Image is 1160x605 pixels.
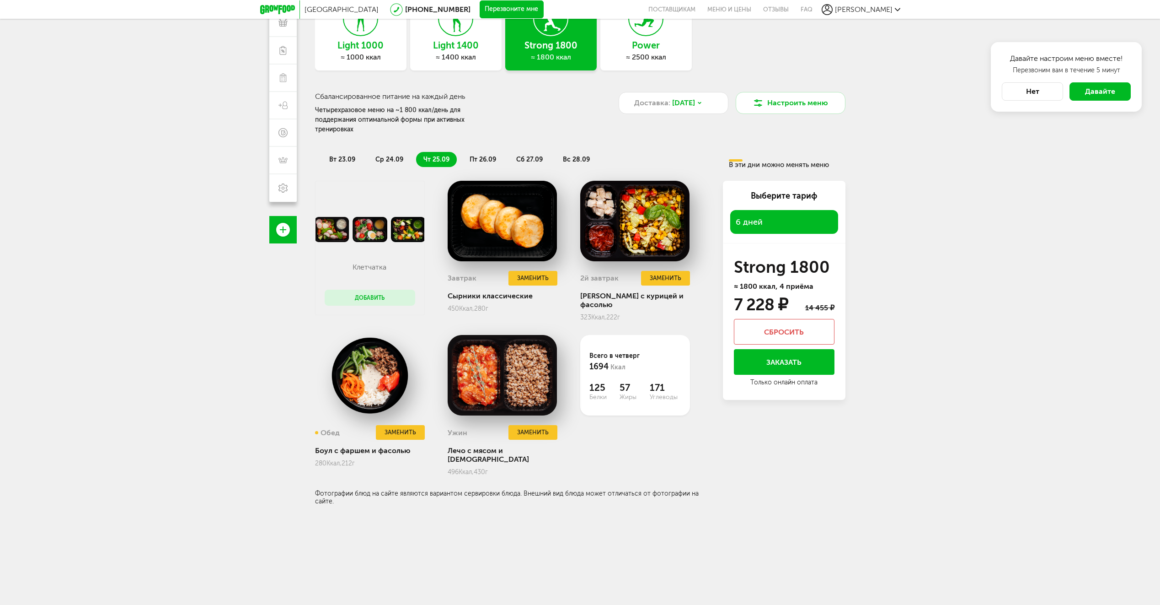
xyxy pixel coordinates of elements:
h3: Light 1400 [410,40,502,50]
h3: Ужин [448,428,467,437]
span: г [486,305,488,313]
span: вс 28.09 [563,156,590,163]
span: пт 26.09 [470,156,496,163]
span: Доставка: [634,97,670,108]
button: Перезвоните мне [480,0,544,19]
span: Ккал [610,363,625,371]
span: 171 [650,382,680,393]
span: Ккал, [459,305,474,313]
img: big_WlfJg5Cj8dcbr8Xu.png [580,181,690,261]
h3: Завтрак [448,274,476,282]
span: 57 [620,382,650,393]
h3: Strong 1800 [505,40,597,50]
h3: Strong 1800 [734,260,834,275]
button: Давайте [1069,82,1131,101]
div: Всего в четверг [589,351,681,373]
div: ≈ 1400 ккал [410,53,502,62]
span: Белки [589,393,620,401]
div: ≈ 2500 ккал [600,53,692,62]
h3: Обед [315,428,340,437]
button: Заменить [376,425,424,440]
div: Четырехразовое меню на ~1 800 ккал/день для поддержания оптимальной формы при активных тренировках [315,105,503,134]
span: [PERSON_NAME] [835,5,893,14]
div: ≈ 1800 ккал [505,53,597,62]
h4: Давайте настроим меню вместе! [1002,53,1131,64]
div: 496 430 [448,468,576,476]
span: чт 25.09 [423,156,449,163]
h3: 2й завтрак [580,274,619,282]
button: Заказать [734,349,834,375]
button: Добавить [325,290,415,306]
button: Заменить [508,425,557,440]
div: Сырники классические [448,292,557,300]
div: 7 228 ₽ [734,297,788,312]
span: г [617,313,620,321]
div: 323 222 [580,313,708,321]
span: Ккал, [591,313,606,321]
div: 280 212 [315,459,425,467]
h3: Light 1000 [315,40,406,50]
div: В эти дни можно менять меню [729,159,842,169]
img: big_5rrsDeFsxAwtWuEk.png [448,181,557,261]
span: сб 27.09 [516,156,543,163]
p: Клетчатка [333,263,406,271]
div: 14 455 ₽ [805,303,834,312]
span: г [352,459,355,467]
div: Боул с фаршем и фасолью [315,446,425,455]
button: Настроить меню [736,92,845,114]
span: г [485,468,488,476]
span: 6 дней [736,216,833,228]
div: [PERSON_NAME] с курицей и фасолью [580,292,708,309]
a: [PHONE_NUMBER] [405,5,470,14]
h3: Power [600,40,692,50]
span: вт 23.09 [329,156,355,163]
p: Перезвоним вам в течение 5 минут [1002,66,1131,75]
div: Лечо с мясом и [DEMOGRAPHIC_DATA] [448,446,576,464]
div: Только онлайн оплата [750,379,818,386]
div: 450 280 [448,305,557,313]
button: Заменить [641,271,690,286]
button: Заменить [508,271,557,286]
span: Жиры [620,393,650,401]
span: Ккал, [326,459,342,467]
img: big_H5sgcj8XkdOzYbdb.png [448,335,557,416]
img: big_ueQonb3lTD7Pz32Q.png [315,335,425,416]
button: Сбросить [734,319,834,345]
span: Ккал, [459,468,474,476]
div: ≈ 1000 ккал [315,53,406,62]
span: [DATE] [672,97,695,108]
span: 125 [589,382,620,393]
h3: Сбалансированное питание на каждый день [315,92,619,101]
span: ср 24.09 [375,156,403,163]
span: ≈ 1800 ккал, 4 приёма [734,282,813,291]
button: Нет [1002,82,1063,101]
span: Углеводы [650,393,680,401]
span: Давайте [1085,87,1115,96]
div: Выберите тариф [730,190,838,202]
span: [GEOGRAPHIC_DATA] [305,5,379,14]
div: Фотографии блюд на сайте являются вариантом сервировки блюда. Внешний вид блюда может отличаться ... [315,490,708,505]
span: 1694 [589,362,609,372]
